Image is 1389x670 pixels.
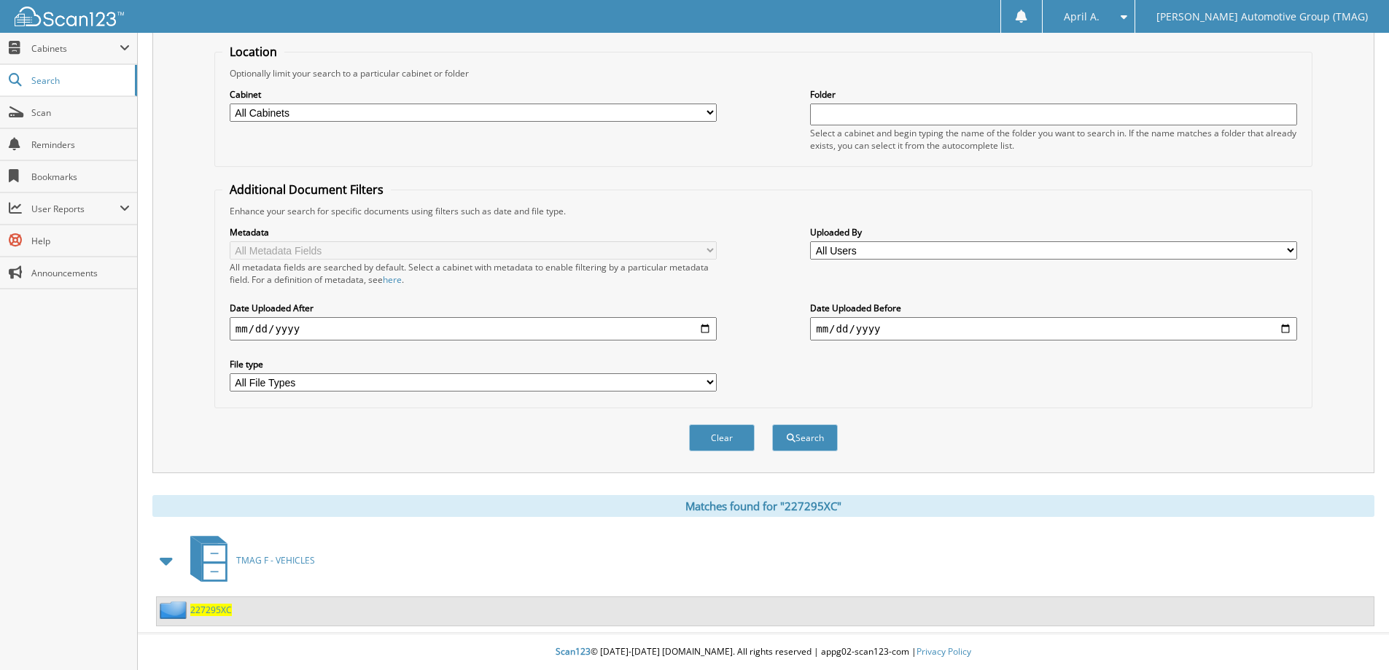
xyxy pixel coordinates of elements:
[230,358,717,370] label: File type
[810,302,1297,314] label: Date Uploaded Before
[810,226,1297,238] label: Uploaded By
[31,203,120,215] span: User Reports
[917,645,971,658] a: Privacy Policy
[810,127,1297,152] div: Select a cabinet and begin typing the name of the folder you want to search in. If the name match...
[1064,12,1100,21] span: April A.
[31,267,130,279] span: Announcements
[31,171,130,183] span: Bookmarks
[31,42,120,55] span: Cabinets
[190,604,232,616] a: 227295XC
[15,7,124,26] img: scan123-logo-white.svg
[230,261,717,286] div: All metadata fields are searched by default. Select a cabinet with metadata to enable filtering b...
[222,182,391,198] legend: Additional Document Filters
[31,106,130,119] span: Scan
[31,235,130,247] span: Help
[222,205,1304,217] div: Enhance your search for specific documents using filters such as date and file type.
[31,74,128,87] span: Search
[383,273,402,286] a: here
[1156,12,1368,21] span: [PERSON_NAME] Automotive Group (TMAG)
[810,317,1297,340] input: end
[182,531,315,589] a: TMAG F - VEHICLES
[160,601,190,619] img: folder2.png
[222,44,284,60] legend: Location
[772,424,838,451] button: Search
[230,317,717,340] input: start
[236,554,315,566] span: TMAG F - VEHICLES
[810,88,1297,101] label: Folder
[222,67,1304,79] div: Optionally limit your search to a particular cabinet or folder
[230,226,717,238] label: Metadata
[689,424,755,451] button: Clear
[230,302,717,314] label: Date Uploaded After
[152,495,1374,517] div: Matches found for "227295XC"
[556,645,591,658] span: Scan123
[31,139,130,151] span: Reminders
[230,88,717,101] label: Cabinet
[138,634,1389,670] div: © [DATE]-[DATE] [DOMAIN_NAME]. All rights reserved | appg02-scan123-com |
